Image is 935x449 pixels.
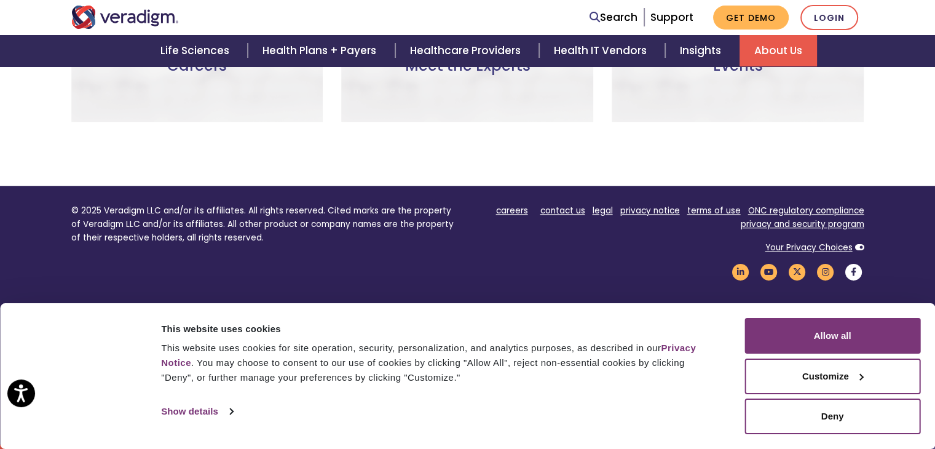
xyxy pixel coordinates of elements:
[730,266,751,278] a: Veradigm LinkedIn Link
[744,359,920,394] button: Customize
[665,35,740,66] a: Insights
[161,322,717,336] div: This website uses cookies
[740,35,817,66] a: About Us
[650,10,693,25] a: Support
[351,57,583,93] h3: Meet the Experts
[787,266,808,278] a: Veradigm Twitter Link
[744,399,920,434] button: Deny
[71,6,179,29] img: Veradigm logo
[620,205,680,217] a: privacy notice
[496,205,528,217] a: careers
[815,266,836,278] a: Veradigm Instagram Link
[81,57,314,93] h3: Careers
[759,266,779,278] a: Veradigm YouTube Link
[765,242,853,253] a: Your Privacy Choices
[843,266,864,278] a: Veradigm Facebook Link
[161,402,232,421] a: Show details
[741,218,864,230] a: privacy and security program
[621,57,854,93] h3: Events
[71,204,459,244] p: © 2025 Veradigm LLC and/or its affiliates. All rights reserved. Cited marks are the property of V...
[713,6,789,30] a: Get Demo
[146,35,248,66] a: Life Sciences
[248,35,395,66] a: Health Plans + Payers
[593,205,613,217] a: legal
[395,35,539,66] a: Healthcare Providers
[687,205,741,217] a: terms of use
[748,205,864,217] a: ONC regulatory compliance
[590,9,637,26] a: Search
[800,5,858,30] a: Login
[539,35,665,66] a: Health IT Vendors
[540,205,585,217] a: contact us
[744,318,920,354] button: Allow all
[161,341,717,385] div: This website uses cookies for site operation, security, personalization, and analytics purposes, ...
